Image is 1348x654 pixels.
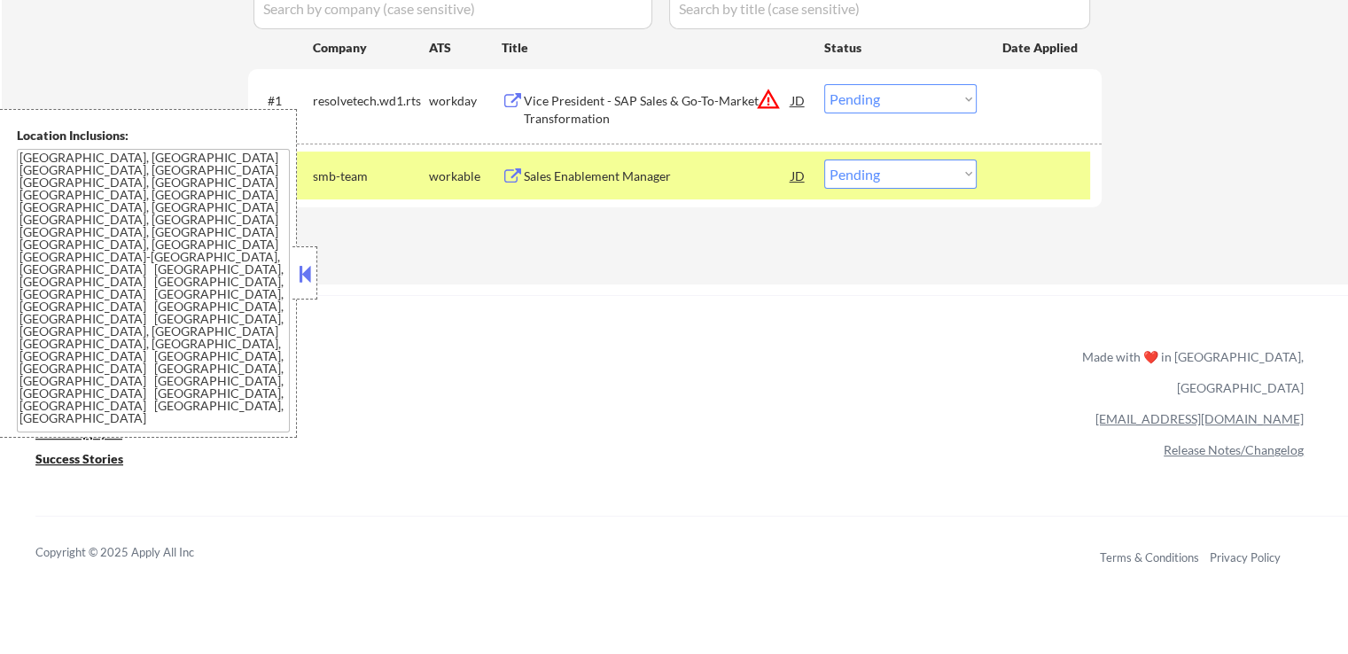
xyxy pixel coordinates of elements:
[17,127,290,144] div: Location Inclusions:
[524,92,791,127] div: Vice President - SAP Sales & Go-To-Market Transformation
[313,92,429,110] div: resolvetech.wd1.rts
[790,84,807,116] div: JD
[824,31,977,63] div: Status
[502,39,807,57] div: Title
[429,167,502,185] div: workable
[35,451,123,466] u: Success Stories
[429,92,502,110] div: workday
[1100,550,1199,564] a: Terms & Conditions
[429,39,502,57] div: ATS
[790,160,807,191] div: JD
[35,449,147,471] a: Success Stories
[1002,39,1080,57] div: Date Applied
[1095,411,1304,426] a: [EMAIL_ADDRESS][DOMAIN_NAME]
[35,366,712,385] a: Refer & earn free applications 👯‍♀️
[35,544,239,562] div: Copyright © 2025 Apply All Inc
[313,39,429,57] div: Company
[756,87,781,112] button: warning_amber
[313,167,429,185] div: smb-team
[1210,550,1281,564] a: Privacy Policy
[268,92,299,110] div: #1
[1164,442,1304,457] a: Release Notes/Changelog
[524,167,791,185] div: Sales Enablement Manager
[1075,341,1304,403] div: Made with ❤️ in [GEOGRAPHIC_DATA], [GEOGRAPHIC_DATA]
